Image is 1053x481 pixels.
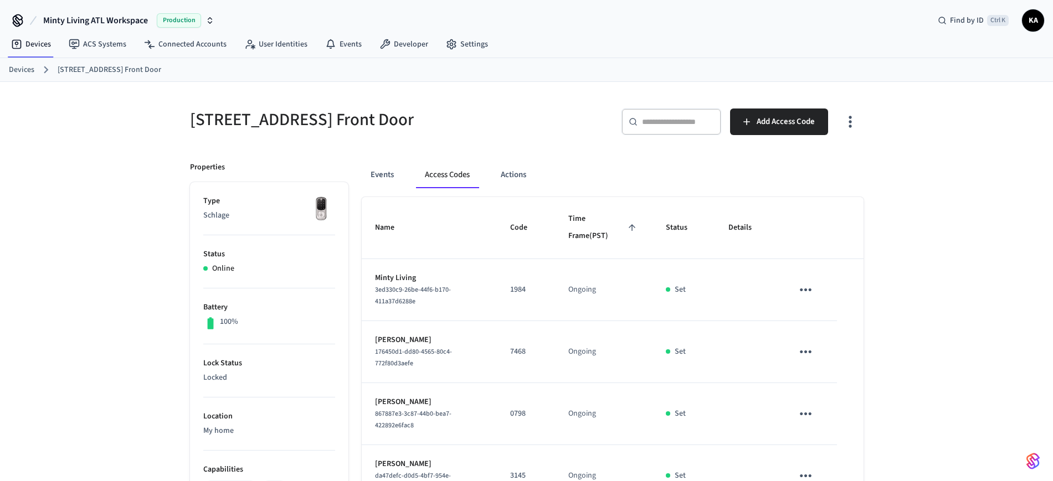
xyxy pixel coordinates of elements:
[203,464,335,475] p: Capabilities
[675,346,686,358] p: Set
[203,411,335,422] p: Location
[1023,11,1043,30] span: KA
[43,14,148,27] span: Minty Living ATL Workspace
[375,334,484,346] p: [PERSON_NAME]
[375,396,484,408] p: [PERSON_NAME]
[60,34,135,54] a: ACS Systems
[190,162,225,173] p: Properties
[675,408,686,420] p: Set
[416,162,479,188] button: Access Codes
[375,272,484,284] p: Minty Living
[307,195,335,223] img: Yale Assure Touchscreen Wifi Smart Lock, Satin Nickel, Front
[510,219,542,236] span: Code
[1022,9,1044,32] button: KA
[510,284,542,296] p: 1984
[375,285,451,306] span: 3ed330c9-26be-44f6-b170-411a37d6288e
[987,15,1009,26] span: Ctrl K
[235,34,316,54] a: User Identities
[568,210,639,245] span: Time Frame(PST)
[728,219,766,236] span: Details
[58,64,161,76] a: [STREET_ADDRESS] Front Door
[203,372,335,384] p: Locked
[2,34,60,54] a: Devices
[371,34,437,54] a: Developer
[555,321,653,383] td: Ongoing
[203,210,335,221] p: Schlage
[220,316,238,328] p: 100%
[675,284,686,296] p: Set
[212,263,234,275] p: Online
[375,458,484,470] p: [PERSON_NAME]
[666,219,702,236] span: Status
[757,115,815,129] span: Add Access Code
[190,108,520,131] h5: [STREET_ADDRESS] Front Door
[9,64,34,76] a: Devices
[203,302,335,313] p: Battery
[203,249,335,260] p: Status
[375,219,409,236] span: Name
[203,358,335,369] p: Lock Status
[362,162,403,188] button: Events
[492,162,535,188] button: Actions
[510,408,542,420] p: 0798
[362,162,864,188] div: ant example
[437,34,497,54] a: Settings
[555,383,653,445] td: Ongoing
[730,108,828,135] button: Add Access Code
[375,347,452,368] span: 176450d1-dd80-4565-80c4-772f80d3aefe
[157,13,201,28] span: Production
[555,259,653,321] td: Ongoing
[316,34,371,54] a: Events
[950,15,984,26] span: Find by ID
[135,34,235,54] a: Connected Accounts
[510,346,542,358] p: 7468
[203,195,335,207] p: Type
[203,425,335,437] p: My home
[1026,452,1040,470] img: SeamLogoGradient.69752ec5.svg
[929,11,1018,30] div: Find by IDCtrl K
[375,409,451,430] span: 867887e3-3c87-44b0-bea7-422892e6fac8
